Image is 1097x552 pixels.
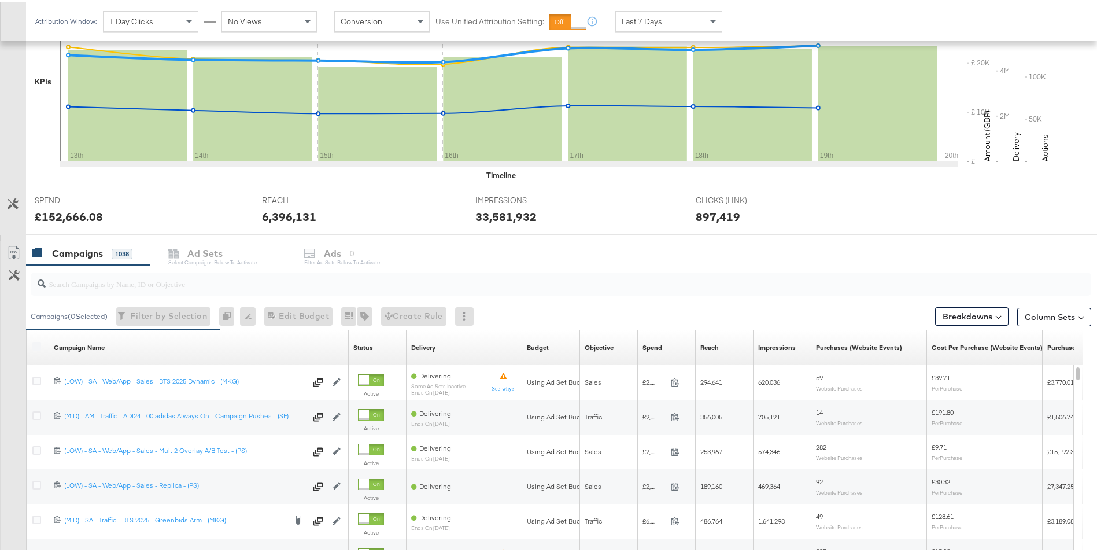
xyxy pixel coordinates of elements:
[435,14,544,25] label: Use Unified Attribution Setting:
[700,410,722,419] span: 356,005
[816,341,902,350] div: Purchases (Website Events)
[932,487,962,494] sub: Per Purchase
[228,14,262,24] span: No Views
[527,445,591,454] div: Using Ad Set Budget
[932,452,962,459] sub: Per Purchase
[696,193,782,204] span: CLICKS (LINK)
[358,492,384,499] label: Active
[585,376,601,384] span: Sales
[935,305,1009,323] button: Breakdowns
[64,444,306,455] a: (LOW) - SA - Web/App - Sales - Mult 2 Overlay A/B Test - (PS)
[411,341,435,350] div: Delivery
[932,371,950,380] span: £39.71
[758,445,780,454] span: 574,346
[35,206,103,223] div: £152,666.08
[642,480,666,488] span: £2,789.34
[642,514,666,523] span: £6,302.00
[262,206,316,223] div: 6,396,131
[411,418,451,425] sub: ends on [DATE]
[54,341,105,350] a: Your campaign name.
[358,388,384,395] label: Active
[932,417,962,424] sub: Per Purchase
[527,341,549,350] a: The maximum amount you're willing to spend on your ads, on average each day or over the lifetime ...
[411,381,466,387] sub: Some Ad Sets Inactive
[341,14,382,24] span: Conversion
[419,441,451,450] span: Delivering
[642,376,666,384] span: £2,343.15
[353,341,373,350] div: Status
[475,193,562,204] span: IMPRESSIONS
[932,382,962,389] sub: Per Purchase
[932,475,950,484] span: £30.32
[64,444,306,453] div: (LOW) - SA - Web/App - Sales - Mult 2 Overlay A/B Test - (PS)
[585,341,614,350] a: Your campaign's objective.
[700,341,719,350] a: The number of people your ad was served to.
[1047,480,1074,488] span: £7,347.25
[1017,306,1091,324] button: Column Sets
[527,480,591,489] div: Using Ad Set Budget
[700,445,722,454] span: 253,967
[816,406,823,414] span: 14
[585,341,614,350] div: Objective
[64,513,286,525] a: (MID) - SA - Traffic - BTS 2025 - Greenbids Arm - (MKG)
[411,341,435,350] a: Reflects the ability of your Ad Campaign to achieve delivery based on ad states, schedule and bud...
[642,341,662,350] div: Spend
[35,193,121,204] span: SPEND
[758,376,780,384] span: 620,036
[816,371,823,380] span: 59
[419,511,451,520] span: Delivering
[700,341,719,350] div: Reach
[527,341,549,350] div: Budget
[758,514,785,523] span: 1,641,298
[109,14,153,24] span: 1 Day Clicks
[816,521,863,528] sub: Website Purchases
[64,409,306,421] a: (MID) - AM - Traffic - ADI24-100 adidas Always On - Campaign Pushes - (SF)
[411,387,466,393] sub: ends on [DATE]
[486,168,516,179] div: Timeline
[411,453,451,459] sub: ends on [DATE]
[1011,130,1021,159] text: Delivery
[700,514,722,523] span: 486,764
[411,522,451,529] sub: ends on [DATE]
[816,475,823,484] span: 92
[932,521,962,528] sub: Per Purchase
[419,480,451,488] span: Delivering
[46,266,994,288] input: Search Campaigns by Name, ID or Objective
[1040,132,1050,159] text: Actions
[475,206,537,223] div: 33,581,932
[64,409,306,418] div: (MID) - AM - Traffic - ADI24-100 adidas Always On - Campaign Pushes - (SF)
[642,341,662,350] a: The total amount spent to date.
[419,407,451,415] span: Delivering
[1047,445,1077,454] span: £15,192.37
[758,341,796,350] a: The number of times your ad was served. On mobile apps an ad is counted as served the first time ...
[1047,376,1074,384] span: £3,770.01
[585,514,602,523] span: Traffic
[1047,514,1074,523] span: £3,189.08
[1047,410,1074,419] span: £1,506.74
[358,527,384,534] label: Active
[262,193,349,204] span: REACH
[642,445,666,454] span: £2,737.97
[219,305,240,323] div: 0
[358,457,384,465] label: Active
[35,74,51,85] div: KPIs
[353,341,373,350] a: Shows the current state of your Ad Campaign.
[64,479,306,488] div: (LOW) - SA - Web/App - Sales - Replica - (PS)
[52,245,103,258] div: Campaigns
[527,376,591,385] div: Using Ad Set Budget
[816,487,863,494] sub: Website Purchases
[64,374,306,384] div: (LOW) - SA - Web/App - Sales - BTS 2025 Dynamic - (MKG)
[31,309,108,319] div: Campaigns ( 0 Selected)
[932,341,1043,350] a: The average cost for each purchase tracked by your Custom Audience pixel on your website after pe...
[112,246,132,257] div: 1038
[932,406,954,414] span: £191.80
[932,510,954,518] span: £128.61
[585,410,602,419] span: Traffic
[527,514,591,524] div: Using Ad Set Budget
[758,480,780,488] span: 469,364
[816,440,826,449] span: 282
[816,341,902,350] a: The number of times a purchase was made tracked by your Custom Audience pixel on your website aft...
[932,440,947,449] span: £9.71
[816,452,863,459] sub: Website Purchases
[527,410,591,419] div: Using Ad Set Budget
